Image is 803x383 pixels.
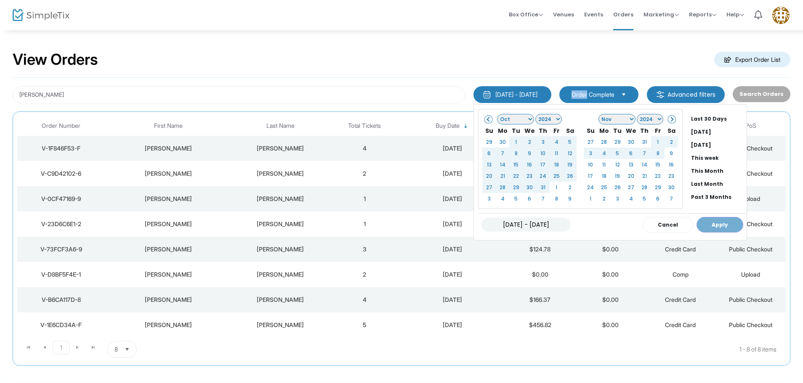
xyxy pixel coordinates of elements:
[563,159,577,170] td: 19
[234,169,327,178] div: Tyson
[624,193,638,204] td: 4
[665,159,678,170] td: 16
[624,125,638,136] th: We
[638,148,651,159] td: 7
[665,170,678,182] td: 23
[107,220,229,228] div: Tyson
[729,170,773,177] span: Public Checkout
[107,144,229,153] div: Nicole
[482,136,496,148] td: 29
[550,148,563,159] td: 11
[624,136,638,148] td: 30
[729,246,773,253] span: Public Checkout
[638,159,651,170] td: 14
[19,270,103,279] div: V-D8BF5F4E-1
[673,271,689,278] span: Comp
[563,193,577,204] td: 9
[496,125,509,136] th: Mo
[505,287,575,312] td: $166.37
[729,321,773,328] span: Public Checkout
[611,136,624,148] td: 29
[107,195,229,203] div: Tyson
[563,125,577,136] th: Sa
[483,90,491,99] img: monthly
[665,193,678,204] td: 7
[402,144,503,153] div: 9/19/2025
[536,136,550,148] td: 3
[563,136,577,148] td: 5
[613,4,633,25] span: Orders
[234,220,327,228] div: Coriano
[496,170,509,182] td: 21
[597,193,611,204] td: 2
[611,170,624,182] td: 19
[496,159,509,170] td: 14
[234,270,327,279] div: Wiegel
[651,182,665,193] td: 29
[597,148,611,159] td: 4
[688,125,747,138] li: [DATE]
[509,170,523,182] td: 22
[53,341,69,354] span: Page 1
[550,170,563,182] td: 25
[688,138,747,151] li: [DATE]
[19,144,103,153] div: V-1F846F53-F
[688,190,747,203] li: Past 3 Months
[665,148,678,159] td: 9
[481,218,571,232] input: MM/DD/YYYY - MM/DD/YYYY
[221,341,776,358] kendo-pager-info: 1 - 8 of 8 items
[584,159,597,170] td: 10
[611,193,624,204] td: 3
[726,11,744,18] span: Help
[688,112,747,125] li: Last 30 Days
[330,237,400,262] td: 3
[597,182,611,193] td: 25
[729,296,773,303] span: Public Checkout
[330,186,400,211] td: 1
[584,193,597,204] td: 1
[647,86,725,103] m-button: Advanced filters
[611,148,624,159] td: 5
[638,170,651,182] td: 21
[402,321,503,329] div: 7/24/2025
[436,122,460,129] span: Buy Date
[107,321,229,329] div: Tyson
[523,136,536,148] td: 2
[19,296,103,304] div: V-B6CA117D-8
[107,245,229,254] div: Tyson
[234,321,327,329] div: Kinzle
[402,270,503,279] div: 9/12/2025
[638,125,651,136] th: Th
[114,345,118,354] span: 8
[402,195,503,203] div: 9/16/2025
[330,161,400,186] td: 2
[107,169,229,178] div: Nicole
[536,125,550,136] th: Th
[714,52,790,67] m-button: Export Order List
[665,182,678,193] td: 30
[330,116,400,136] th: Total Tickets
[729,145,773,152] span: Public Checkout
[154,122,183,129] span: First Name
[509,11,543,18] span: Box Office
[523,182,536,193] td: 30
[330,136,400,161] td: 4
[523,193,536,204] td: 6
[19,321,103,329] div: V-1E6CD34A-F
[463,123,469,129] span: Sortable
[19,169,103,178] div: V-C9D42102-6
[536,170,550,182] td: 24
[505,262,575,287] td: $0.00
[266,122,295,129] span: Last Name
[17,116,786,338] div: Data table
[618,90,630,99] button: Select
[624,159,638,170] td: 13
[572,90,614,99] span: Order Complete
[638,182,651,193] td: 28
[745,122,756,129] span: PoS
[42,122,80,129] span: Order Number
[482,170,496,182] td: 20
[624,182,638,193] td: 27
[651,193,665,204] td: 6
[665,246,696,253] span: Credit Card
